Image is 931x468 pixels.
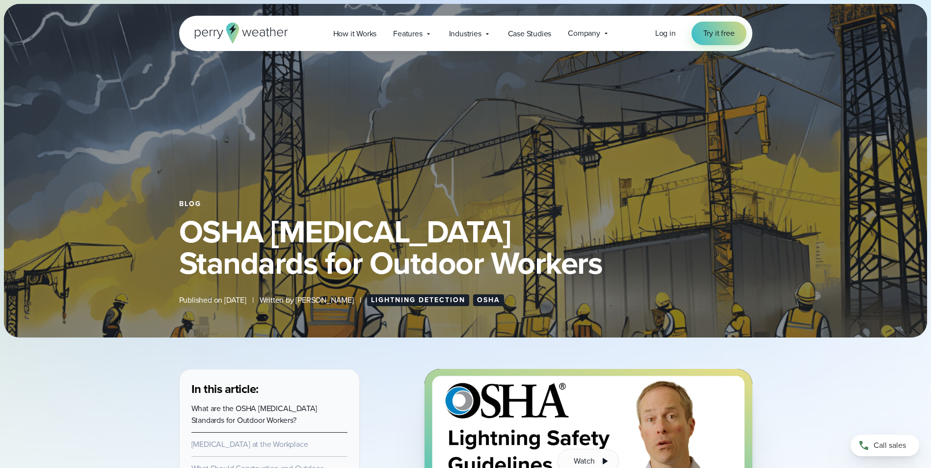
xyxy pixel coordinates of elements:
[191,439,308,450] a: [MEDICAL_DATA] at the Workplace
[333,28,377,40] span: How it Works
[703,27,735,39] span: Try it free
[874,440,906,451] span: Call sales
[574,455,594,467] span: Watch
[179,200,752,208] div: Blog
[179,294,246,306] span: Published on [DATE]
[179,216,752,279] h1: OSHA [MEDICAL_DATA] Standards for Outdoor Workers
[851,435,919,456] a: Call sales
[360,294,361,306] span: |
[191,381,347,397] h3: In this article:
[191,403,318,426] a: What are the OSHA [MEDICAL_DATA] Standards for Outdoor Workers?
[252,294,254,306] span: |
[260,294,354,306] span: Written by [PERSON_NAME]
[473,294,504,306] a: OSHA
[655,27,676,39] a: Log in
[500,24,560,44] a: Case Studies
[325,24,385,44] a: How it Works
[393,28,422,40] span: Features
[692,22,746,45] a: Try it free
[367,294,469,306] a: Lightning Detection
[508,28,552,40] span: Case Studies
[449,28,481,40] span: Industries
[568,27,600,39] span: Company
